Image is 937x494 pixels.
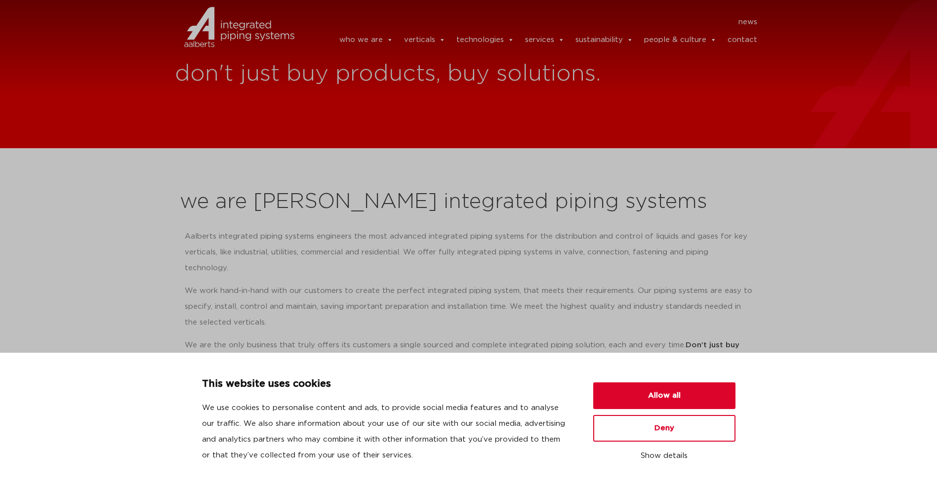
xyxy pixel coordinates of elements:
[202,376,570,392] p: This website uses cookies
[180,190,758,214] h2: we are [PERSON_NAME] integrated piping systems
[185,337,753,369] p: We are the only business that truly offers its customers a single sourced and complete integrated...
[185,283,753,330] p: We work hand-in-hand with our customers to create the perfect integrated piping system, that meet...
[185,229,753,276] p: Aalberts integrated piping systems engineers the most advanced integrated piping systems for the ...
[644,30,717,50] a: people & culture
[575,30,633,50] a: sustainability
[525,30,565,50] a: services
[728,30,757,50] a: contact
[456,30,514,50] a: technologies
[202,400,570,463] p: We use cookies to personalise content and ads, to provide social media features and to analyse ou...
[339,30,393,50] a: who we are
[309,14,758,30] nav: Menu
[593,382,735,409] button: Allow all
[404,30,446,50] a: verticals
[593,415,735,442] button: Deny
[738,14,757,30] a: news
[593,448,735,464] button: Show details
